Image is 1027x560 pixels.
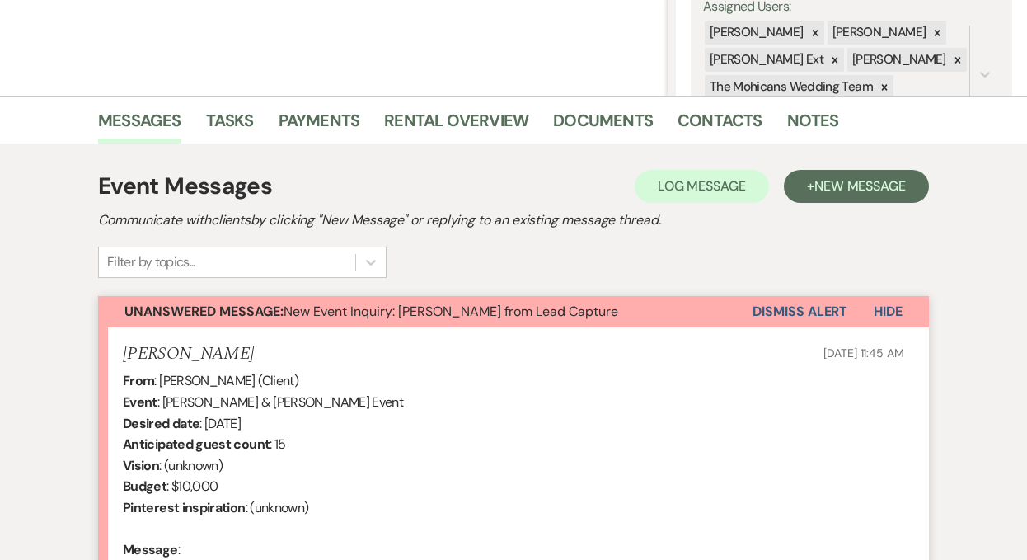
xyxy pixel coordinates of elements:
[784,170,929,203] button: +New Message
[124,303,618,320] span: New Event Inquiry: [PERSON_NAME] from Lead Capture
[874,303,903,320] span: Hide
[553,107,653,144] a: Documents
[753,296,847,327] button: Dismiss Alert
[98,107,181,144] a: Messages
[123,499,246,516] b: Pinterest inspiration
[98,296,753,327] button: Unanswered Message:New Event Inquiry: [PERSON_NAME] from Lead Capture
[384,107,528,144] a: Rental Overview
[658,177,746,195] span: Log Message
[123,435,270,453] b: Anticipated guest count
[123,344,254,365] h5: [PERSON_NAME]
[123,393,157,411] b: Event
[828,21,929,45] div: [PERSON_NAME]
[123,478,166,495] b: Budget
[98,210,929,230] h2: Communicate with clients by clicking "New Message" or replying to an existing message thread.
[123,415,199,432] b: Desired date
[847,48,949,72] div: [PERSON_NAME]
[678,107,762,144] a: Contacts
[107,252,195,272] div: Filter by topics...
[705,21,806,45] div: [PERSON_NAME]
[279,107,360,144] a: Payments
[823,346,904,360] span: [DATE] 11:45 AM
[98,169,272,204] h1: Event Messages
[847,296,929,327] button: Hide
[787,107,839,144] a: Notes
[814,177,906,195] span: New Message
[705,75,875,99] div: The Mohicans Wedding Team
[123,457,159,474] b: Vision
[123,541,178,558] b: Message
[206,107,254,144] a: Tasks
[123,372,154,389] b: From
[124,303,284,320] strong: Unanswered Message:
[705,48,826,72] div: [PERSON_NAME] Ext
[635,170,769,203] button: Log Message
